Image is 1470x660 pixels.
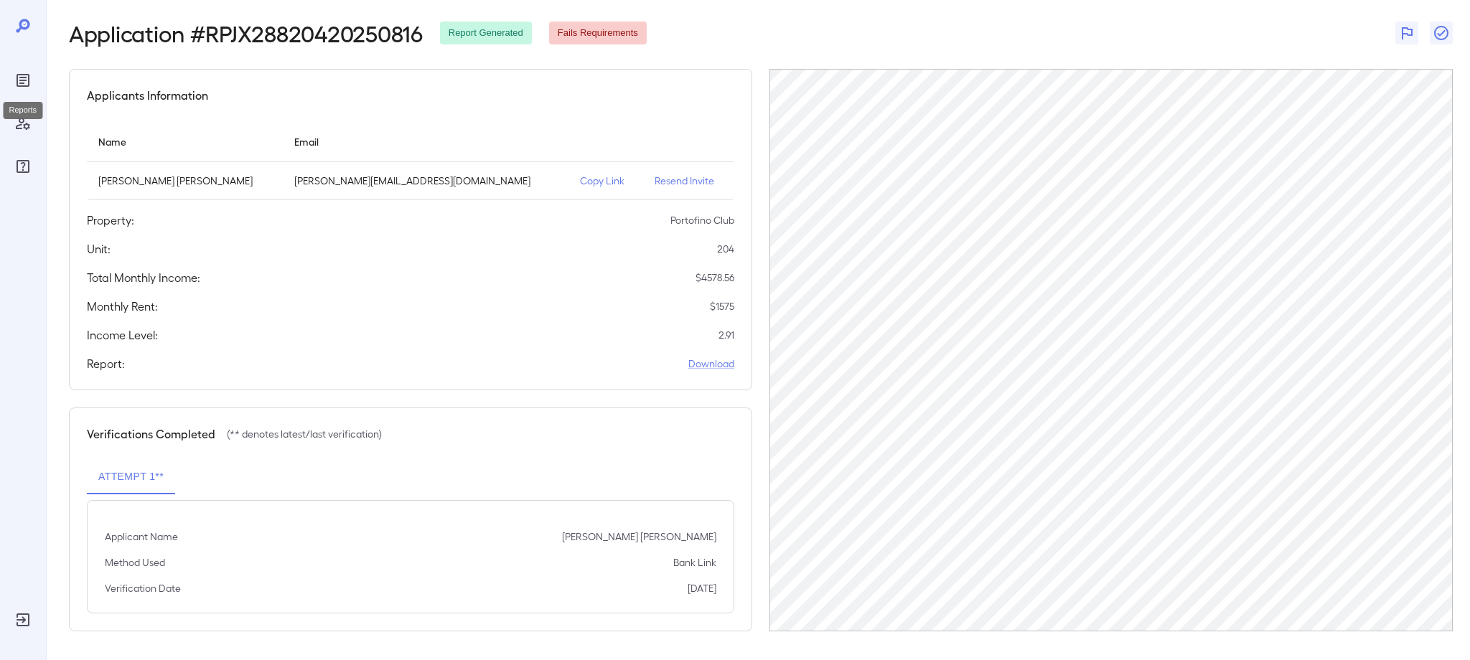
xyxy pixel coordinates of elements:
span: Report Generated [440,27,532,40]
button: Flag Report [1395,22,1418,44]
h5: Applicants Information [87,87,208,104]
div: Reports [11,69,34,92]
button: Attempt 1** [87,460,175,494]
div: Log Out [11,608,34,631]
h5: Monthly Rent: [87,298,158,315]
h2: Application # RPJX28820420250816 [69,20,423,46]
p: Portofino Club [670,213,734,227]
span: Fails Requirements [549,27,647,40]
a: Download [688,357,734,371]
p: Bank Link [673,555,716,570]
p: Verification Date [105,581,181,595]
p: $ 1575 [710,299,734,313]
p: [PERSON_NAME] [PERSON_NAME] [98,174,271,188]
div: FAQ [11,155,34,178]
p: Applicant Name [105,529,178,544]
p: Copy Link [580,174,632,188]
h5: Income Level: [87,326,158,344]
button: Close Report [1430,22,1453,44]
div: Reports [4,102,43,119]
th: Name [87,121,283,162]
p: (** denotes latest/last verification) [227,427,382,441]
div: Manage Users [11,112,34,135]
p: 204 [717,242,734,256]
h5: Verifications Completed [87,425,215,443]
p: [DATE] [688,581,716,595]
p: $ 4578.56 [696,270,734,285]
th: Email [283,121,569,162]
h5: Report: [87,355,125,372]
p: Method Used [105,555,165,570]
p: [PERSON_NAME][EMAIL_ADDRESS][DOMAIN_NAME] [294,174,558,188]
h5: Total Monthly Income: [87,269,200,286]
p: 2.91 [718,328,734,342]
h5: Property: [87,212,134,229]
h5: Unit: [87,240,111,258]
p: [PERSON_NAME] [PERSON_NAME] [562,529,716,544]
table: simple table [87,121,734,200]
p: Resend Invite [655,174,723,188]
